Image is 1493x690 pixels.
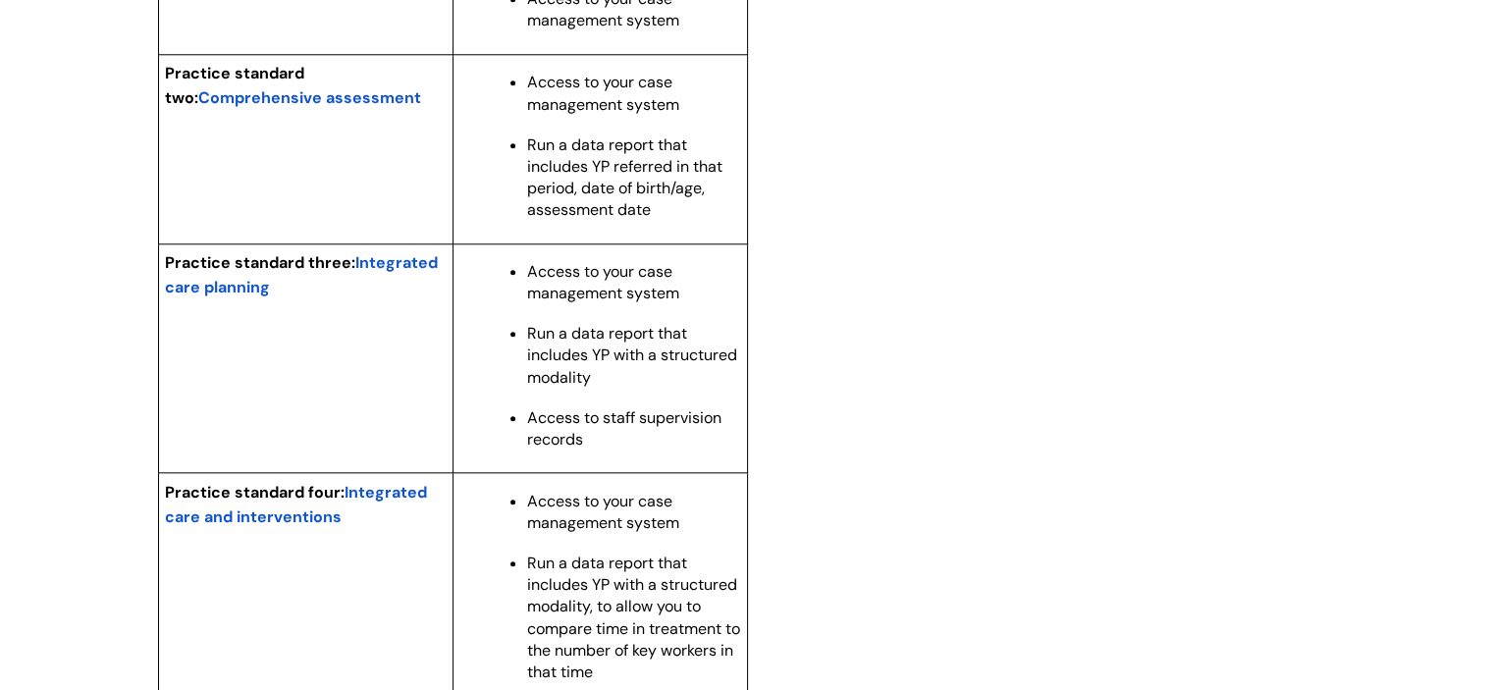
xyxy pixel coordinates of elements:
span: Access to staff supervision records [527,407,721,450]
span: Access to your case management system [527,491,679,533]
span: Access to your case management system [527,261,679,303]
a: Integrated care planning [165,250,438,298]
span: Run a data report that includes YP referred in that period, date of birth/age, assessment date [527,134,722,220]
span: Access to your case management system [527,72,679,114]
a: Comprehensive assessment [198,85,421,109]
span: Integrated care and interventions [165,482,427,527]
a: Integrated care and interventions [165,480,427,528]
span: Practice standard three: [165,252,355,273]
span: Comprehensive assessment [198,87,421,108]
span: Practice standard four: [165,482,345,503]
span: Run a data report that includes YP with a structured modality, to allow you to compare time in tr... [527,553,740,681]
span: Practice standard two: [165,63,304,108]
span: Run a data report that includes YP with a structured modality [527,323,737,387]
